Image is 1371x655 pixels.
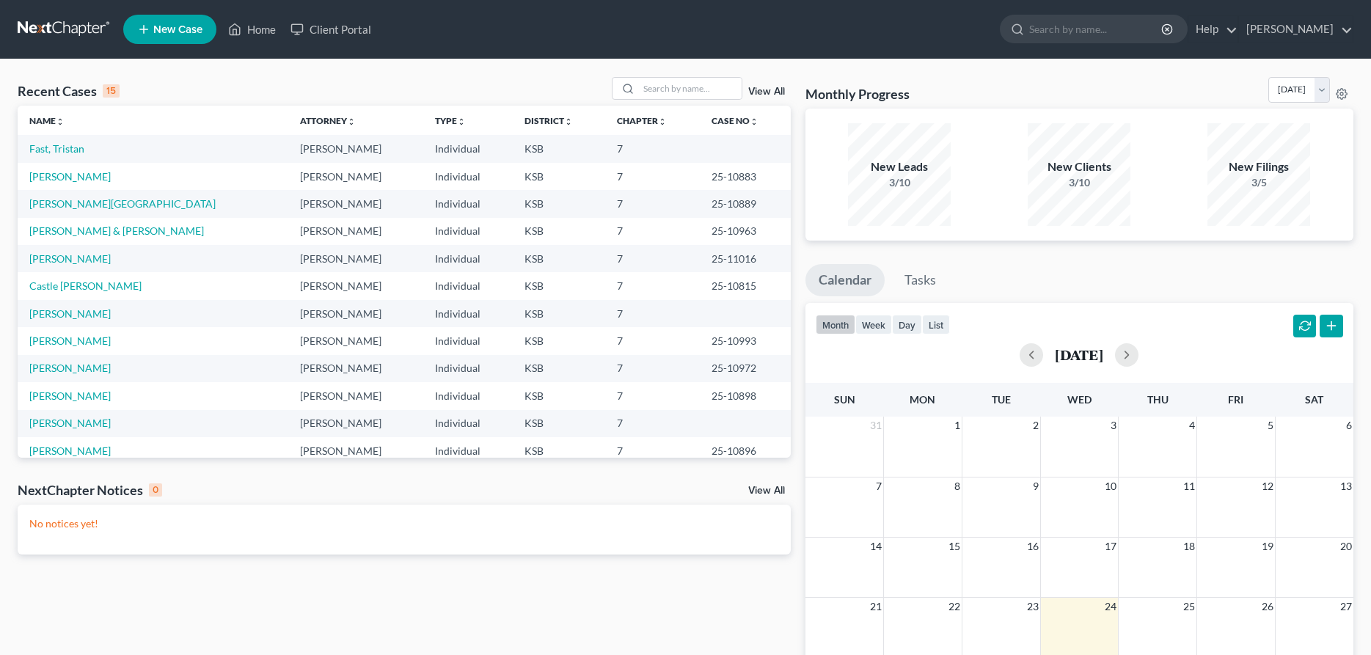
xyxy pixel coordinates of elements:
span: 22 [947,598,962,615]
td: Individual [423,135,512,162]
i: unfold_more [750,117,758,126]
a: View All [748,486,785,496]
div: 3/10 [848,175,951,190]
span: Fri [1228,393,1243,406]
span: Wed [1067,393,1092,406]
td: Individual [423,272,512,299]
div: 3/10 [1028,175,1130,190]
span: 19 [1260,538,1275,555]
td: Individual [423,410,512,437]
td: KSB [513,272,605,299]
span: 3 [1109,417,1118,434]
td: 25-10898 [700,382,791,409]
td: [PERSON_NAME] [288,190,423,217]
td: KSB [513,218,605,245]
td: [PERSON_NAME] [288,300,423,327]
i: unfold_more [564,117,573,126]
td: [PERSON_NAME] [288,437,423,464]
span: 10 [1103,477,1118,495]
td: 7 [605,327,700,354]
td: KSB [513,300,605,327]
td: [PERSON_NAME] [288,218,423,245]
a: [PERSON_NAME] [29,334,111,347]
td: 7 [605,382,700,409]
td: KSB [513,355,605,382]
div: NextChapter Notices [18,481,162,499]
td: 7 [605,163,700,190]
i: unfold_more [658,117,667,126]
span: 23 [1025,598,1040,615]
span: 13 [1339,477,1353,495]
a: View All [748,87,785,97]
input: Search by name... [639,78,742,99]
td: [PERSON_NAME] [288,245,423,272]
span: Tue [992,393,1011,406]
td: 25-10883 [700,163,791,190]
span: 1 [953,417,962,434]
td: [PERSON_NAME] [288,355,423,382]
td: 7 [605,272,700,299]
td: 7 [605,410,700,437]
a: [PERSON_NAME] [29,252,111,265]
td: 7 [605,355,700,382]
div: 0 [149,483,162,497]
span: 25 [1182,598,1196,615]
td: 25-10993 [700,327,791,354]
span: 31 [869,417,883,434]
a: [PERSON_NAME] [29,389,111,402]
a: Nameunfold_more [29,115,65,126]
span: 26 [1260,598,1275,615]
span: 4 [1188,417,1196,434]
a: Castle [PERSON_NAME] [29,279,142,292]
a: Chapterunfold_more [617,115,667,126]
div: New Clients [1028,158,1130,175]
a: [PERSON_NAME][GEOGRAPHIC_DATA] [29,197,216,210]
a: Typeunfold_more [435,115,466,126]
h2: [DATE] [1055,347,1103,362]
a: Case Nounfold_more [712,115,758,126]
span: 15 [947,538,962,555]
td: 25-10889 [700,190,791,217]
td: KSB [513,245,605,272]
span: 7 [874,477,883,495]
td: 25-10972 [700,355,791,382]
button: week [855,315,892,334]
a: [PERSON_NAME] [29,362,111,374]
span: 6 [1345,417,1353,434]
button: day [892,315,922,334]
span: Mon [910,393,935,406]
td: 7 [605,245,700,272]
td: [PERSON_NAME] [288,163,423,190]
a: Fast, Tristan [29,142,84,155]
td: Individual [423,382,512,409]
td: 7 [605,135,700,162]
a: Help [1188,16,1237,43]
td: 7 [605,218,700,245]
span: 16 [1025,538,1040,555]
a: [PERSON_NAME] [29,444,111,457]
a: [PERSON_NAME] [29,417,111,429]
td: [PERSON_NAME] [288,410,423,437]
td: [PERSON_NAME] [288,382,423,409]
span: 8 [953,477,962,495]
td: Individual [423,163,512,190]
div: New Leads [848,158,951,175]
td: 7 [605,300,700,327]
td: KSB [513,327,605,354]
span: 14 [869,538,883,555]
td: Individual [423,327,512,354]
span: 27 [1339,598,1353,615]
span: Thu [1147,393,1169,406]
span: 21 [869,598,883,615]
td: 7 [605,437,700,464]
p: No notices yet! [29,516,779,531]
a: Attorneyunfold_more [300,115,356,126]
span: 9 [1031,477,1040,495]
a: Districtunfold_more [524,115,573,126]
i: unfold_more [347,117,356,126]
span: Sat [1305,393,1323,406]
td: 7 [605,190,700,217]
span: 2 [1031,417,1040,434]
button: list [922,315,950,334]
td: KSB [513,190,605,217]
